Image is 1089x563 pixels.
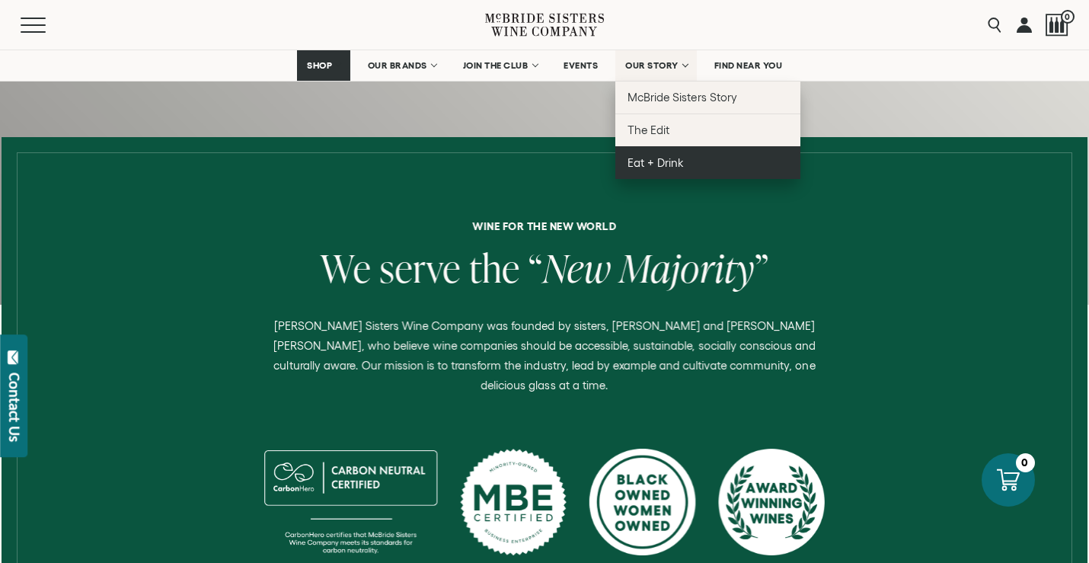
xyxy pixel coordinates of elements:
[1061,10,1075,24] span: 0
[307,60,333,71] span: SHOP
[7,373,22,442] div: Contact Us
[529,242,543,294] span: “
[628,156,684,169] span: Eat + Drink
[463,60,529,71] span: JOIN THE CLUB
[469,242,520,294] span: the
[259,316,830,395] p: [PERSON_NAME] Sisters Wine Company was founded by sisters, [PERSON_NAME] and [PERSON_NAME] [PERSO...
[564,60,598,71] span: EVENTS
[320,242,371,294] span: We
[628,91,736,104] span: McBride Sisters Story
[619,242,754,294] span: Majority
[704,50,793,81] a: FIND NEAR YOU
[21,18,75,33] button: Mobile Menu Trigger
[297,50,350,81] a: SHOP
[625,60,679,71] span: OUR STORY
[615,81,800,114] a: McBride Sisters Story
[714,60,783,71] span: FIND NEAR YOU
[615,114,800,146] a: The Edit
[1016,453,1035,472] div: 0
[615,146,800,179] a: Eat + Drink
[543,242,612,294] span: New
[615,50,697,81] a: OUR STORY
[368,60,427,71] span: OUR BRANDS
[628,123,669,136] span: The Edit
[453,50,547,81] a: JOIN THE CLUB
[13,221,1076,232] h6: Wine for the new world
[755,242,769,294] span: ”
[379,242,461,294] span: serve
[358,50,445,81] a: OUR BRANDS
[554,50,608,81] a: EVENTS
